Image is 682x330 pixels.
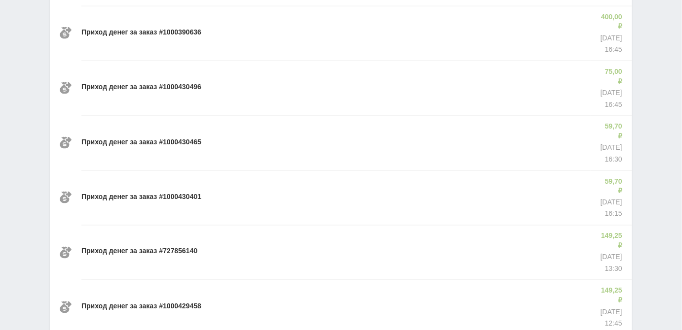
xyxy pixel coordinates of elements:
[598,33,622,43] p: [DATE]
[598,253,622,263] p: [DATE]
[601,198,622,208] p: [DATE]
[601,177,622,196] p: 59,70 ₽
[601,67,622,86] p: 75,00 ₽
[601,143,622,153] p: [DATE]
[598,231,622,251] p: 149,25 ₽
[598,45,622,55] p: 16:45
[601,122,622,141] p: 59,70 ₽
[598,264,622,274] p: 13:30
[81,192,201,202] p: Приход денег за заказ #1000430401
[81,28,201,37] p: Приход денег за заказ #1000390636
[598,286,622,305] p: 149,25 ₽
[81,247,197,257] p: Приход денег за заказ #727856140
[598,319,622,329] p: 12:45
[601,209,622,219] p: 16:15
[601,88,622,98] p: [DATE]
[598,308,622,318] p: [DATE]
[81,302,201,312] p: Приход денег за заказ #1000429458
[81,137,201,147] p: Приход денег за заказ #1000430465
[601,155,622,165] p: 16:30
[601,100,622,110] p: 16:45
[598,12,622,32] p: 400,00 ₽
[81,82,201,92] p: Приход денег за заказ #1000430496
